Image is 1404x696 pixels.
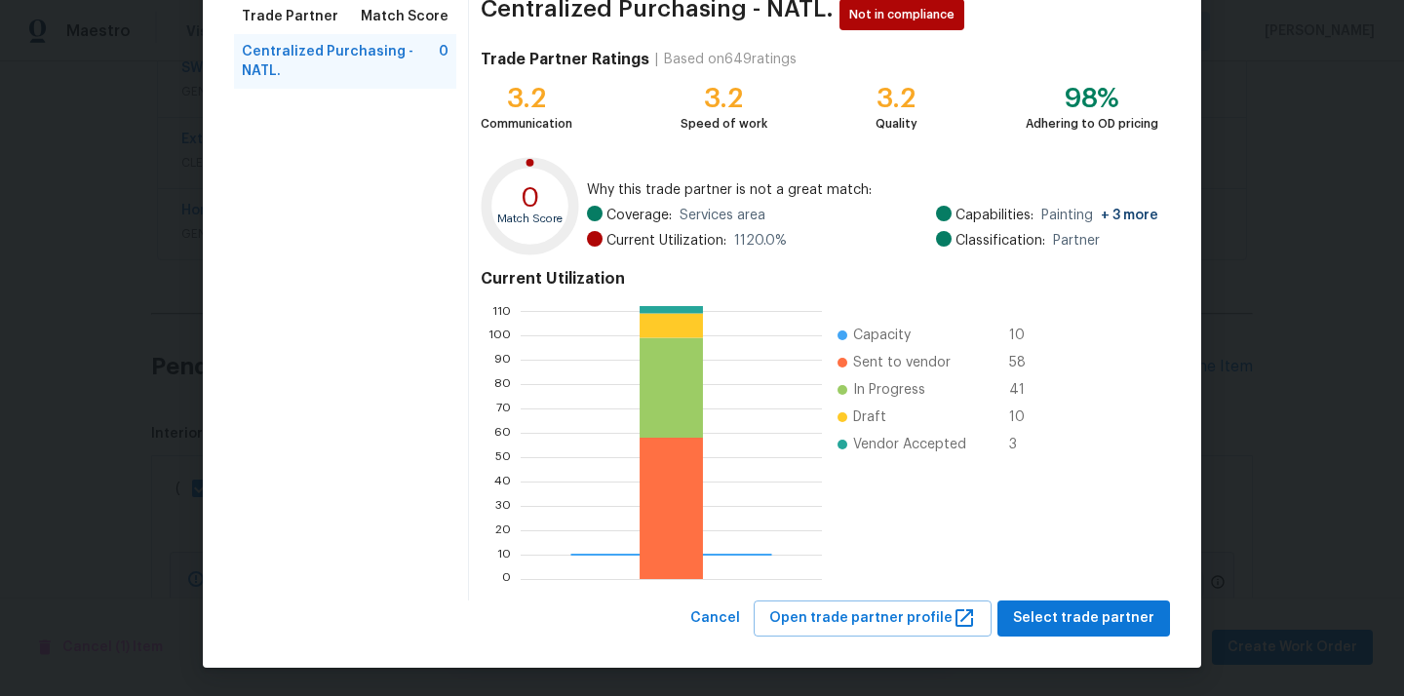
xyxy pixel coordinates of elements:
span: Capabilities: [955,206,1033,225]
span: Centralized Purchasing - NATL. [242,42,439,81]
span: Painting [1041,206,1158,225]
span: Coverage: [606,206,672,225]
div: 3.2 [681,89,767,108]
text: 0 [502,573,511,585]
span: + 3 more [1101,209,1158,222]
span: Select trade partner [1013,606,1154,631]
span: Sent to vendor [853,353,951,372]
span: 58 [1009,353,1040,372]
span: Match Score [361,7,448,26]
div: | [649,50,664,69]
span: In Progress [853,380,925,400]
text: 40 [494,476,511,487]
button: Open trade partner profile [754,600,992,637]
text: 110 [492,305,511,317]
text: 100 [488,329,511,341]
span: Open trade partner profile [769,606,976,631]
span: Trade Partner [242,7,338,26]
div: Speed of work [681,114,767,134]
span: Capacity [853,326,911,345]
button: Select trade partner [997,600,1170,637]
span: 41 [1009,380,1040,400]
div: 3.2 [876,89,917,108]
span: Partner [1053,231,1100,251]
div: Based on 649 ratings [664,50,797,69]
h4: Current Utilization [481,269,1158,289]
text: 80 [494,378,511,390]
span: Current Utilization: [606,231,726,251]
div: Adhering to OD pricing [1026,114,1158,134]
text: 90 [494,354,511,366]
span: Vendor Accepted [853,435,966,454]
div: 98% [1026,89,1158,108]
div: 3.2 [481,89,572,108]
text: 50 [495,451,511,463]
span: Draft [853,407,886,427]
span: 0 [439,42,448,81]
div: Communication [481,114,572,134]
span: 3 [1009,435,1040,454]
span: Why this trade partner is not a great match: [587,180,1158,200]
h4: Trade Partner Ratings [481,50,649,69]
text: 20 [495,524,511,536]
span: Cancel [690,606,740,631]
text: 70 [496,403,511,414]
text: Match Score [497,213,563,224]
span: 10 [1009,326,1040,345]
span: 1120.0 % [734,231,787,251]
div: Quality [876,114,917,134]
text: 0 [521,184,540,212]
span: Classification: [955,231,1045,251]
span: Not in compliance [849,5,962,24]
text: 60 [494,427,511,439]
text: 10 [497,549,511,561]
text: 30 [495,500,511,512]
span: Services area [680,206,765,225]
span: 10 [1009,407,1040,427]
button: Cancel [682,600,748,637]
